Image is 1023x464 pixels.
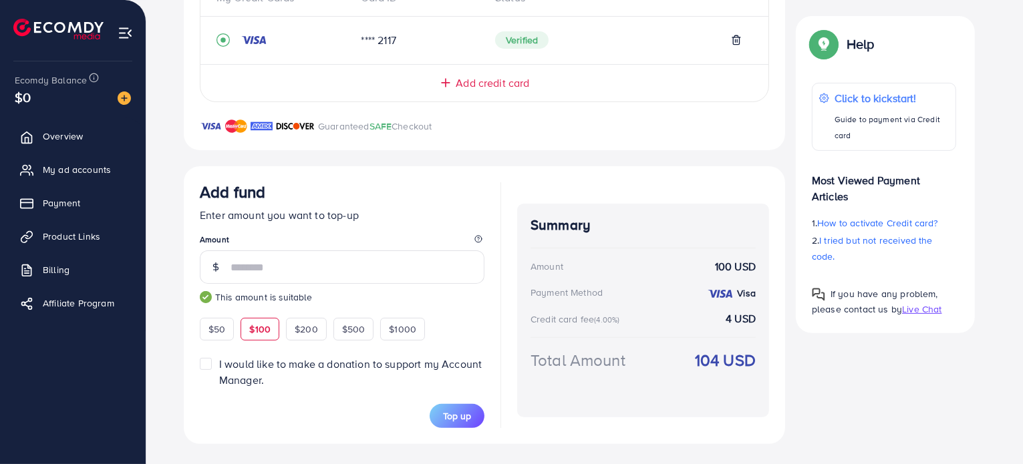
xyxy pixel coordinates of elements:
img: guide [200,291,212,303]
p: 2. [812,232,956,264]
p: Click to kickstart! [835,90,949,106]
strong: Visa [737,286,756,300]
p: Help [847,36,875,52]
p: Enter amount you want to top-up [200,207,484,223]
span: $200 [295,322,318,336]
small: (4.00%) [594,314,619,325]
svg: record circle [216,33,230,47]
span: Billing [43,263,69,276]
span: If you have any problem, please contact us by [812,287,938,316]
p: Guaranteed Checkout [318,118,432,134]
h4: Summary [531,217,756,234]
div: Amount [531,260,563,273]
strong: 100 USD [715,259,756,274]
span: Affiliate Program [43,296,114,310]
a: Affiliate Program [10,290,136,316]
span: Payment [43,196,80,210]
span: Live Chat [902,302,941,316]
span: My ad accounts [43,163,111,176]
h3: Add fund [200,182,265,202]
span: $1000 [389,322,416,336]
span: Overview [43,130,83,143]
img: Popup guide [812,32,836,56]
span: I tried but not received the code. [812,234,933,263]
p: Guide to payment via Credit card [835,111,949,144]
p: 1. [812,215,956,231]
span: $500 [342,322,366,336]
a: My ad accounts [10,156,136,183]
img: Popup guide [812,288,825,301]
div: Credit card fee [531,312,624,326]
strong: 4 USD [726,311,756,326]
p: Most Viewed Payment Articles [812,162,956,204]
span: Verified [495,31,549,49]
img: brand [251,118,273,134]
img: image [118,91,131,105]
a: Billing [10,256,136,283]
div: Total Amount [531,349,625,372]
strong: 104 USD [695,349,756,372]
a: Payment [10,190,136,216]
span: I would like to make a donation to support my Account Manager. [219,357,482,387]
span: Product Links [43,230,100,243]
img: brand [200,118,222,134]
span: Top up [443,409,471,423]
iframe: Chat [966,404,1013,454]
legend: Amount [200,234,484,250]
span: How to activate Credit card? [817,216,937,230]
img: credit [707,288,734,299]
span: Ecomdy Balance [15,73,87,87]
div: Payment Method [531,286,603,299]
span: SAFE [370,120,392,133]
img: menu [118,25,133,41]
span: Add credit card [456,75,529,91]
small: This amount is suitable [200,290,484,304]
a: Product Links [10,223,136,250]
img: brand [225,118,247,134]
img: credit [241,35,267,45]
span: $0 [15,87,31,107]
img: brand [276,118,315,134]
button: Top up [430,404,484,428]
span: $50 [208,322,225,336]
span: $100 [249,322,271,336]
img: logo [13,19,104,39]
a: Overview [10,123,136,150]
